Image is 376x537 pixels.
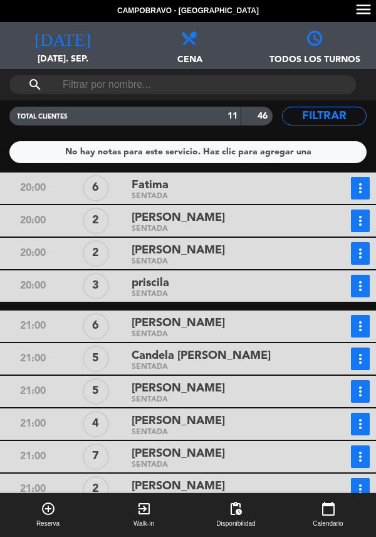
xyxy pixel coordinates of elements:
[132,462,312,468] div: SENTADA
[313,519,343,529] span: Calendario
[132,259,312,265] div: SENTADA
[227,112,238,120] strong: 11
[132,332,312,338] div: SENTADA
[34,28,91,46] i: [DATE]
[321,501,336,516] i: calendar_today
[351,445,370,468] button: more_vert
[117,5,259,18] span: Campobravo - [GEOGRAPHIC_DATA]
[1,210,65,232] div: 20:00
[353,482,368,497] i: more_vert
[65,145,311,159] div: No hay notas para este servicio. Haz clic para agregar una
[132,430,312,435] div: SENTADA
[132,209,225,227] span: [PERSON_NAME]
[133,519,154,529] span: Walk-in
[132,274,169,292] span: priscila
[353,319,368,334] i: more_vert
[41,501,56,516] i: add_circle_outline
[83,476,109,502] div: 2
[1,380,65,403] div: 21:00
[83,378,109,405] div: 5
[96,493,192,537] button: exit_to_appWalk-in
[132,477,225,496] span: [PERSON_NAME]
[353,449,368,464] i: more_vert
[132,397,312,403] div: SENTADA
[132,364,312,370] div: SENTADA
[1,413,65,435] div: 21:00
[132,226,312,232] div: SENTADA
[1,275,65,297] div: 20:00
[1,242,65,265] div: 20:00
[28,77,43,92] i: search
[132,242,225,260] span: [PERSON_NAME]
[132,380,225,398] span: [PERSON_NAME]
[61,75,304,94] input: Filtrar por nombre...
[83,175,109,201] div: 6
[83,208,109,234] div: 2
[1,445,65,468] div: 21:00
[351,315,370,338] button: more_vert
[351,380,370,403] button: more_vert
[353,384,368,399] i: more_vert
[351,210,370,232] button: more_vert
[353,246,368,261] i: more_vert
[132,176,169,194] span: Fatima
[351,413,370,435] button: more_vert
[132,412,225,430] span: [PERSON_NAME]
[280,493,376,537] button: calendar_todayCalendario
[36,519,60,529] span: Reserva
[351,348,370,370] button: more_vert
[83,444,109,470] div: 7
[1,315,65,338] div: 21:00
[83,346,109,372] div: 5
[351,478,370,501] button: more_vert
[228,501,243,516] span: pending_actions
[137,501,152,516] i: exit_to_app
[353,351,368,366] i: more_vert
[351,275,370,297] button: more_vert
[353,181,368,196] i: more_vert
[353,279,368,294] i: more_vert
[17,114,68,120] span: TOTAL CLIENTES
[132,194,312,199] div: SENTADA
[1,348,65,370] div: 21:00
[132,445,225,463] span: [PERSON_NAME]
[353,417,368,432] i: more_vert
[258,112,270,120] strong: 46
[132,292,312,297] div: SENTADA
[83,273,109,299] div: 3
[1,478,65,501] div: 21:00
[132,347,271,365] span: Candela [PERSON_NAME]
[83,240,109,267] div: 2
[1,177,65,199] div: 20:00
[282,107,367,125] button: Filtrar
[351,242,370,265] button: more_vert
[353,213,368,228] i: more_vert
[351,177,370,199] button: more_vert
[132,314,225,332] span: [PERSON_NAME]
[83,411,109,437] div: 4
[83,313,109,339] div: 6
